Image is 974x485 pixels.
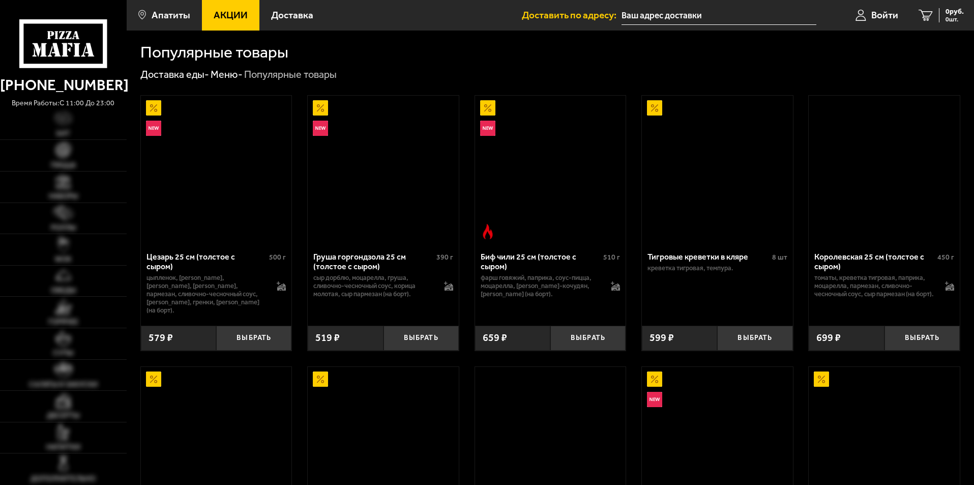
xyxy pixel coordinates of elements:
[48,319,78,326] span: Горячее
[647,100,662,116] img: Акционный
[55,256,72,263] span: WOK
[51,162,76,169] span: Пицца
[814,274,935,298] p: томаты, креветка тигровая, паприка, моцарелла, пармезан, сливочно-чесночный соус, сыр пармезан (н...
[871,10,898,20] span: Войти
[308,96,459,244] a: АкционныйНовинкаГруша горгондзола 25 см (толстое с сыром)
[622,6,816,25] input: Ваш адрес доставки
[216,326,291,351] button: Выбрать
[146,274,267,315] p: цыпленок, [PERSON_NAME], [PERSON_NAME], [PERSON_NAME], пармезан, сливочно-чесночный соус, [PERSON...
[884,326,960,351] button: Выбрать
[647,392,662,407] img: Новинка
[383,326,459,351] button: Выбрать
[814,372,829,387] img: Акционный
[31,475,96,482] span: Дополнительно
[140,68,209,80] a: Доставка еды-
[650,333,674,343] span: 599 ₽
[809,96,960,244] a: Королевская 25 см (толстое с сыром)
[946,16,964,22] span: 0 шт.
[214,10,248,20] span: Акции
[313,121,328,136] img: Новинка
[480,224,495,239] img: Острое блюдо
[481,274,601,298] p: фарш говяжий, паприка, соус-пицца, моцарелла, [PERSON_NAME]-кочудян, [PERSON_NAME] (на борт).
[946,8,964,15] span: 0 руб.
[49,193,78,200] span: Наборы
[146,252,267,271] div: Цезарь 25 см (толстое с сыром)
[140,44,288,61] h1: Популярные товары
[772,253,787,262] span: 8 шт
[244,68,337,81] div: Популярные товары
[313,100,328,116] img: Акционный
[269,253,286,262] span: 500 г
[480,121,495,136] img: Новинка
[522,10,622,20] span: Доставить по адресу:
[51,224,76,232] span: Роллы
[152,10,190,20] span: Апатиты
[475,96,626,244] a: АкционныйНовинкаОстрое блюдоБиф чили 25 см (толстое с сыром)
[56,130,70,137] span: Хит
[313,274,434,298] p: сыр дорблю, моцарелла, груша, сливочно-чесночный соус, корица молотая, сыр пармезан (на борт).
[47,412,79,419] span: Десерты
[29,381,98,388] span: Салаты и закуски
[315,333,340,343] span: 519 ₽
[717,326,792,351] button: Выбрать
[211,68,243,80] a: Меню-
[46,444,80,451] span: Напитки
[146,100,161,116] img: Акционный
[483,333,507,343] span: 659 ₽
[146,121,161,136] img: Новинка
[642,96,793,244] a: АкционныйТигровые креветки в кляре
[814,252,935,271] div: Королевская 25 см (толстое с сыром)
[141,96,292,244] a: АкционныйНовинкаЦезарь 25 см (толстое с сыром)
[51,287,76,294] span: Обеды
[313,252,434,271] div: Груша горгондзола 25 см (толстое с сыром)
[481,252,601,271] div: Биф чили 25 см (толстое с сыром)
[647,252,770,262] div: Тигровые креветки в кляре
[550,326,626,351] button: Выбрать
[271,10,313,20] span: Доставка
[436,253,453,262] span: 390 г
[647,372,662,387] img: Акционный
[149,333,173,343] span: 579 ₽
[53,350,73,357] span: Супы
[313,372,328,387] img: Акционный
[647,264,787,272] p: креветка тигровая, темпура.
[603,253,620,262] span: 510 г
[146,372,161,387] img: Акционный
[937,253,954,262] span: 450 г
[816,333,841,343] span: 699 ₽
[480,100,495,116] img: Акционный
